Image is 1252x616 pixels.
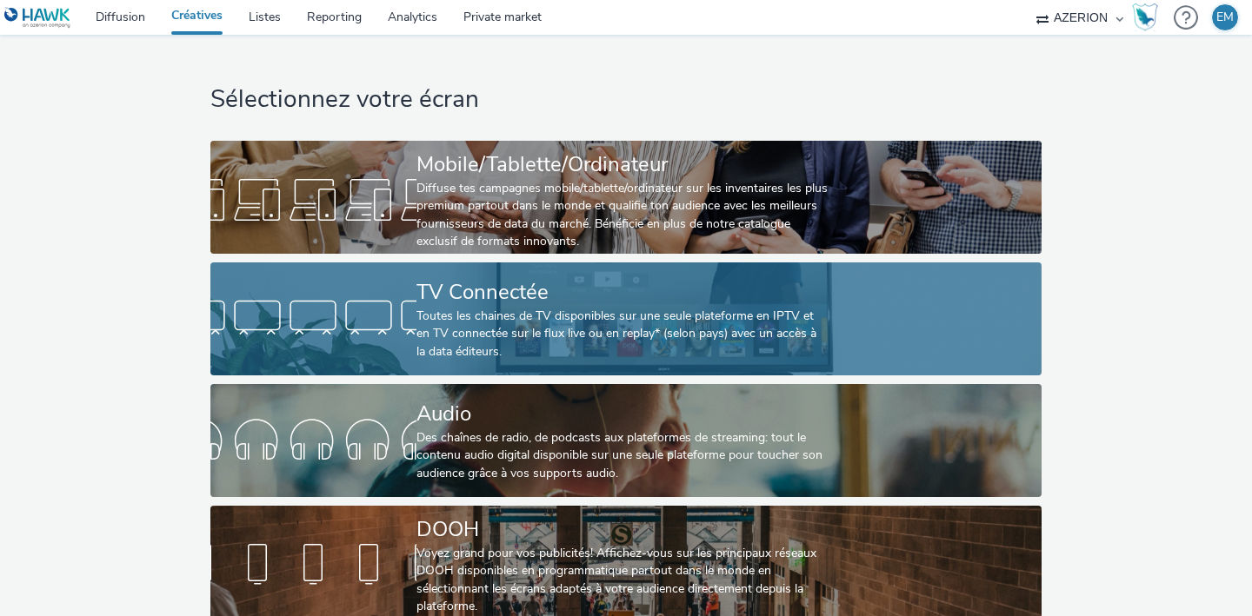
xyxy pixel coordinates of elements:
a: Mobile/Tablette/OrdinateurDiffuse tes campagnes mobile/tablette/ordinateur sur les inventaires le... [210,141,1041,254]
div: DOOH [416,514,829,545]
div: EM [1216,4,1234,30]
div: Des chaînes de radio, de podcasts aux plateformes de streaming: tout le contenu audio digital dis... [416,429,829,482]
a: AudioDes chaînes de radio, de podcasts aux plateformes de streaming: tout le contenu audio digita... [210,384,1041,497]
a: Hawk Academy [1132,3,1165,31]
div: Toutes les chaines de TV disponibles sur une seule plateforme en IPTV et en TV connectée sur le f... [416,308,829,361]
div: Voyez grand pour vos publicités! Affichez-vous sur les principaux réseaux DOOH disponibles en pro... [416,545,829,616]
img: undefined Logo [4,7,71,29]
h1: Sélectionnez votre écran [210,83,1041,116]
div: Audio [416,399,829,429]
div: Mobile/Tablette/Ordinateur [416,149,829,180]
div: TV Connectée [416,277,829,308]
div: Diffuse tes campagnes mobile/tablette/ordinateur sur les inventaires les plus premium partout dan... [416,180,829,251]
img: Hawk Academy [1132,3,1158,31]
a: TV ConnectéeToutes les chaines de TV disponibles sur une seule plateforme en IPTV et en TV connec... [210,262,1041,375]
